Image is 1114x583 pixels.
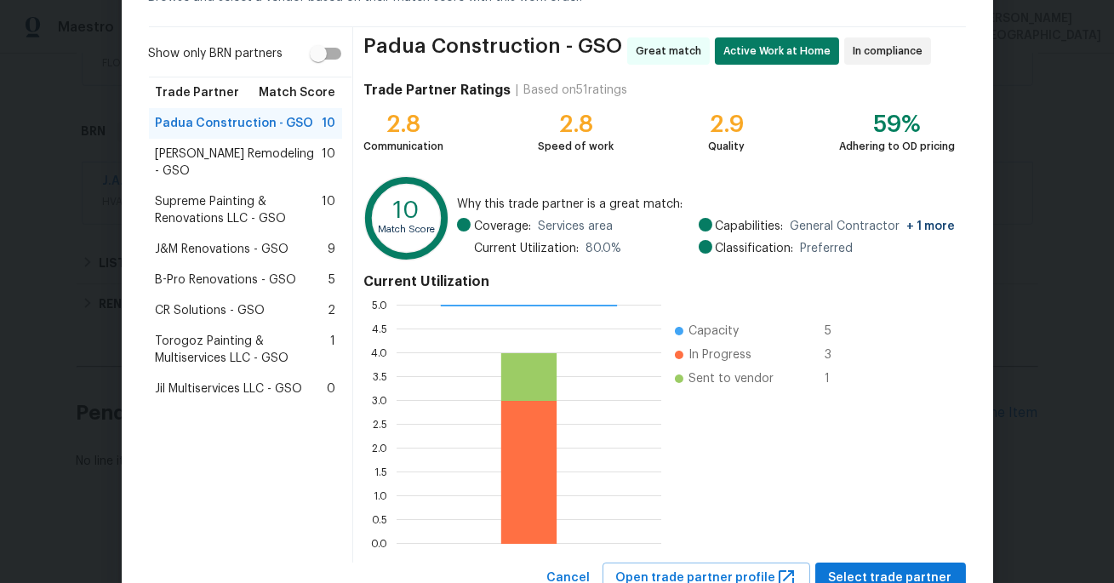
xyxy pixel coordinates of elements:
text: 10 [394,199,420,223]
span: Match Score [259,84,335,101]
text: 3.5 [374,372,388,382]
span: 1 [825,370,852,387]
span: Show only BRN partners [149,45,283,63]
span: 1 [330,333,335,367]
div: Quality [708,138,745,155]
span: Torogoz Painting & Multiservices LLC - GSO [156,333,331,367]
div: 2.8 [363,116,443,133]
span: General Contractor [791,218,956,235]
text: Match Score [379,225,436,234]
text: 2.5 [374,420,388,430]
span: 80.0 % [586,240,621,257]
div: 2.8 [538,116,614,133]
span: 9 [328,241,335,258]
text: 1.0 [374,491,388,501]
span: Trade Partner [156,84,240,101]
div: Adhering to OD pricing [840,138,956,155]
text: 0.5 [373,515,388,525]
div: | [511,82,523,99]
span: Active Work at Home [723,43,837,60]
span: Supreme Painting & Renovations LLC - GSO [156,193,323,227]
span: 5 [328,271,335,289]
text: 4.5 [373,324,388,334]
span: Sent to vendor [688,370,774,387]
span: Preferred [801,240,854,257]
span: Coverage: [474,218,531,235]
span: Padua Construction - GSO [363,37,622,65]
span: Current Utilization: [474,240,579,257]
span: 3 [825,346,852,363]
span: Classification: [716,240,794,257]
span: Jil Multiservices LLC - GSO [156,380,303,397]
span: Why this trade partner is a great match: [457,196,956,213]
span: In Progress [688,346,751,363]
h4: Current Utilization [363,273,955,290]
text: 3.0 [373,396,388,406]
span: B-Pro Renovations - GSO [156,271,297,289]
span: Great match [636,43,708,60]
div: Speed of work [538,138,614,155]
text: 1.5 [375,467,388,477]
span: Capabilities: [716,218,784,235]
span: In compliance [853,43,929,60]
span: J&M Renovations - GSO [156,241,289,258]
text: 2.0 [373,443,388,454]
span: Services area [538,218,613,235]
span: 5 [825,323,852,340]
span: 0 [327,380,335,397]
div: Communication [363,138,443,155]
span: [PERSON_NAME] Remodeling - GSO [156,146,323,180]
span: 10 [322,146,335,180]
span: CR Solutions - GSO [156,302,266,319]
div: Based on 51 ratings [523,82,627,99]
div: 2.9 [708,116,745,133]
text: 4.0 [372,348,388,358]
span: 10 [322,115,335,132]
text: 5.0 [373,300,388,311]
span: 2 [328,302,335,319]
span: 10 [322,193,335,227]
h4: Trade Partner Ratings [363,82,511,99]
span: + 1 more [907,220,956,232]
text: 0.0 [372,539,388,549]
span: Padua Construction - GSO [156,115,314,132]
span: Capacity [688,323,739,340]
div: 59% [840,116,956,133]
